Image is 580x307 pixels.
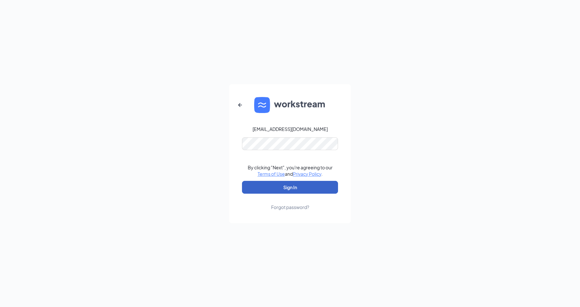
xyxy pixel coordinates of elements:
[248,164,333,177] div: By clicking "Next", you're agreeing to our and .
[271,194,309,210] a: Forgot password?
[258,171,285,177] a: Terms of Use
[242,181,338,194] button: Sign In
[253,126,328,132] div: [EMAIL_ADDRESS][DOMAIN_NAME]
[232,97,248,113] button: ArrowLeftNew
[271,204,309,210] div: Forgot password?
[254,97,326,113] img: WS logo and Workstream text
[293,171,321,177] a: Privacy Policy
[236,101,244,109] svg: ArrowLeftNew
